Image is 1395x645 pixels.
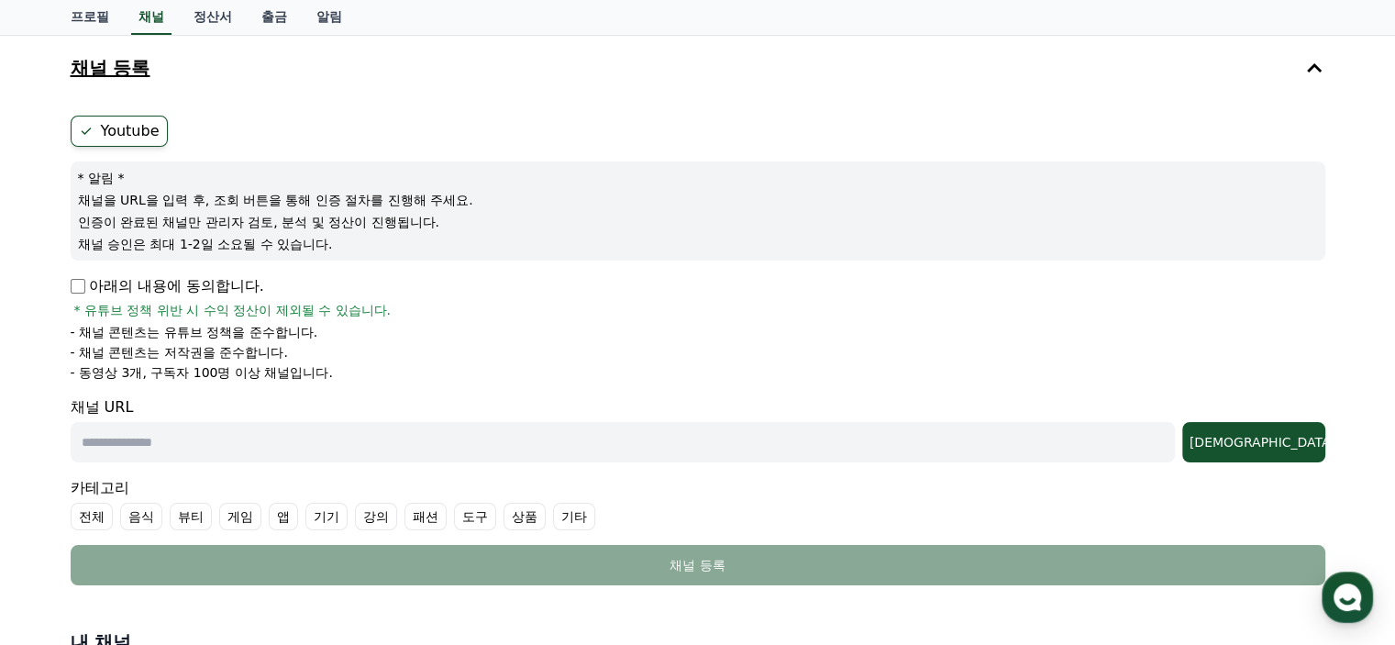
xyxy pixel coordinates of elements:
span: * 유튜브 정책 위반 시 수익 정산이 제외될 수 있습니다. [74,301,392,319]
button: [DEMOGRAPHIC_DATA] [1182,422,1325,462]
label: 패션 [404,503,447,530]
p: - 동영상 3개, 구독자 100명 이상 채널입니다. [71,363,333,382]
label: 기타 [553,503,595,530]
label: 도구 [454,503,496,530]
label: 강의 [355,503,397,530]
span: 설정 [283,520,305,535]
span: 홈 [58,520,69,535]
button: 채널 등록 [71,545,1325,585]
div: 채널 URL [71,396,1325,462]
label: 앱 [269,503,298,530]
span: 대화 [168,521,190,536]
button: 채널 등록 [63,42,1333,94]
div: [DEMOGRAPHIC_DATA] [1190,433,1318,451]
h4: 채널 등록 [71,58,150,78]
label: 상품 [504,503,546,530]
label: 전체 [71,503,113,530]
p: 인증이 완료된 채널만 관리자 검토, 분석 및 정산이 진행됩니다. [78,213,1318,231]
label: Youtube [71,116,168,147]
p: - 채널 콘텐츠는 저작권을 준수합니다. [71,343,288,361]
label: 음식 [120,503,162,530]
a: 대화 [121,493,237,539]
a: 홈 [6,493,121,539]
a: 설정 [237,493,352,539]
p: - 채널 콘텐츠는 유튜브 정책을 준수합니다. [71,323,318,341]
p: 채널 승인은 최대 1-2일 소요될 수 있습니다. [78,235,1318,253]
label: 게임 [219,503,261,530]
div: 카테고리 [71,477,1325,530]
label: 뷰티 [170,503,212,530]
label: 기기 [305,503,348,530]
p: 채널을 URL을 입력 후, 조회 버튼을 통해 인증 절차를 진행해 주세요. [78,191,1318,209]
p: 아래의 내용에 동의합니다. [71,275,264,297]
div: 채널 등록 [107,556,1289,574]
